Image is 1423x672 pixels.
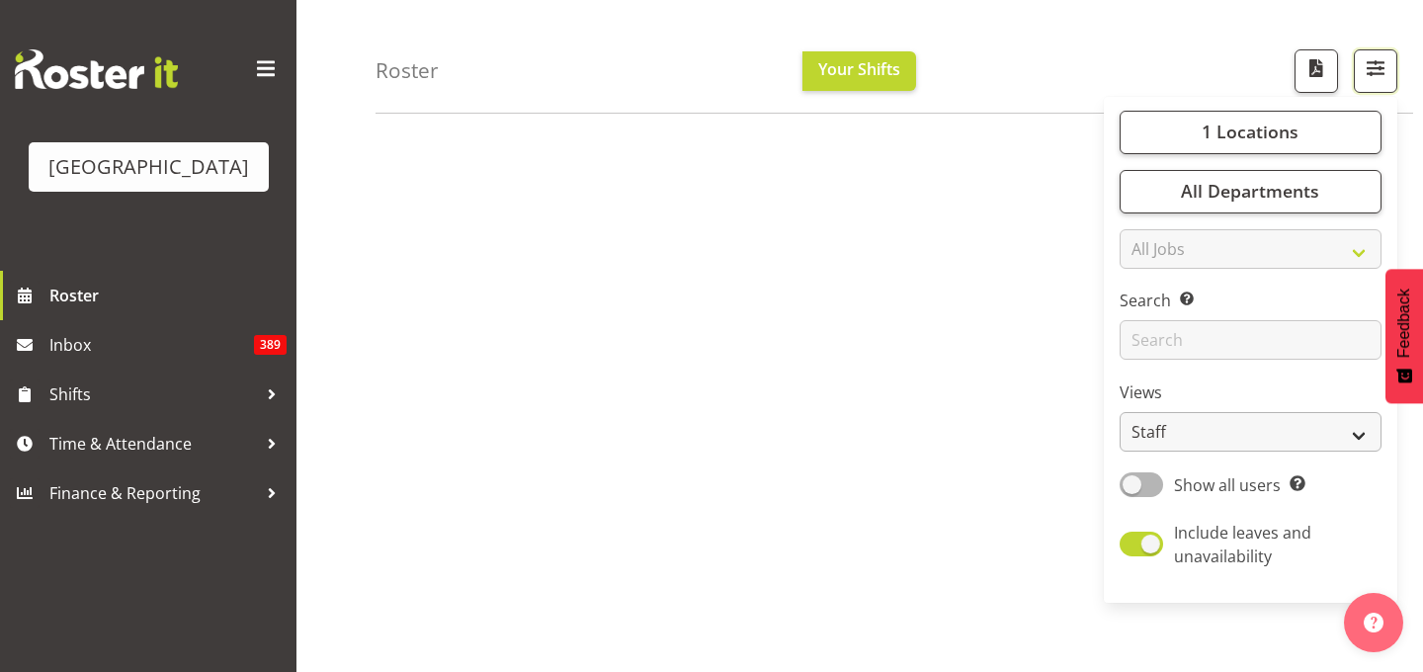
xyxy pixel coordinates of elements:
span: Feedback [1395,289,1413,358]
label: Search [1120,290,1381,313]
span: Inbox [49,330,254,360]
button: Download a PDF of the roster according to the set date range. [1295,49,1338,93]
span: All Departments [1181,180,1319,204]
button: 1 Locations [1120,111,1381,154]
h4: Roster [376,59,439,82]
span: 389 [254,335,287,355]
div: [GEOGRAPHIC_DATA] [48,152,249,182]
span: Your Shifts [818,58,900,80]
span: Roster [49,281,287,310]
input: Search [1120,321,1381,361]
span: Shifts [49,379,257,409]
button: Your Shifts [802,51,916,91]
button: All Departments [1120,170,1381,213]
img: Rosterit website logo [15,49,178,89]
img: help-xxl-2.png [1364,613,1383,632]
button: Feedback - Show survey [1385,269,1423,403]
button: Filter Shifts [1354,49,1397,93]
span: Time & Attendance [49,429,257,459]
label: Views [1120,381,1381,405]
span: Show all users [1174,474,1281,496]
span: Finance & Reporting [49,478,257,508]
span: 1 Locations [1202,121,1298,144]
span: Include leaves and unavailability [1174,522,1311,567]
